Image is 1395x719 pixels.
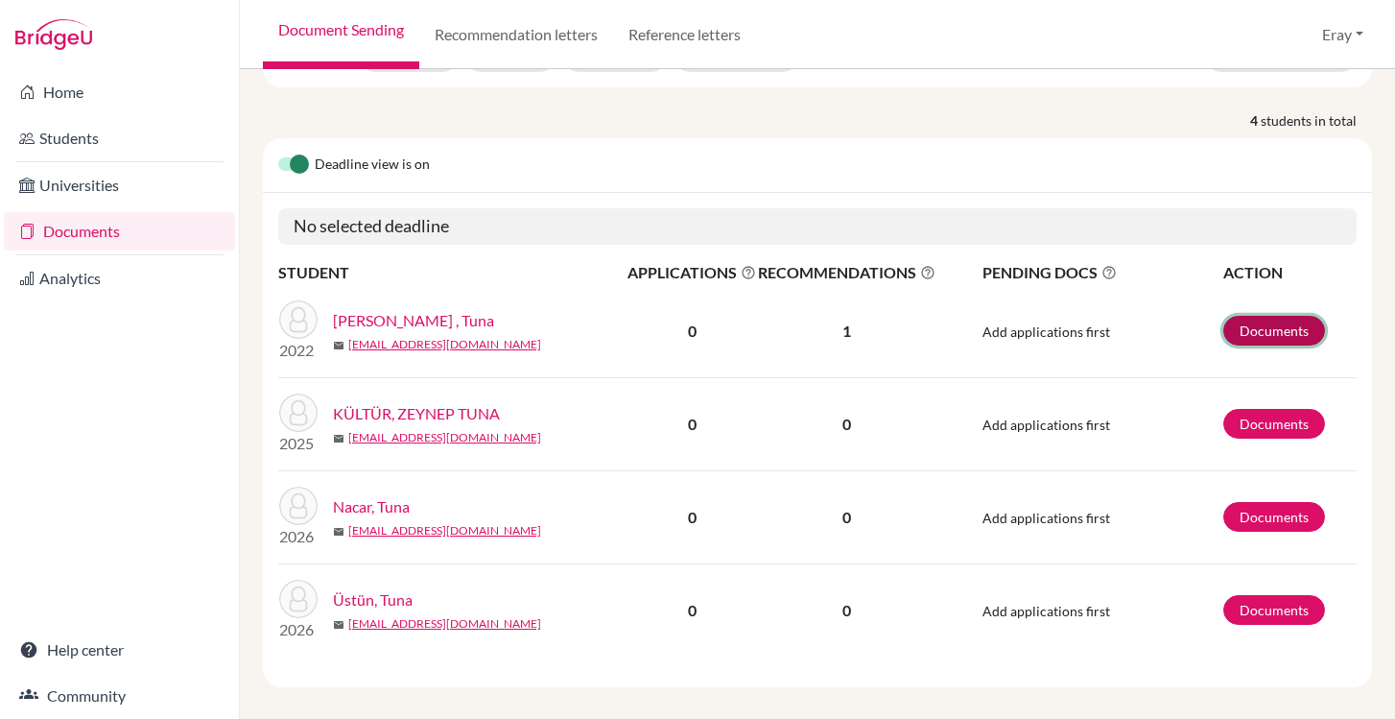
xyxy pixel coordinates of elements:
p: 2026 [279,525,318,548]
img: İzdeş , Tuna [279,300,318,339]
a: Üstün, Tuna [333,588,413,611]
a: Nacar, Tuna [333,495,410,518]
img: Bridge-U [15,19,92,50]
a: Documents [1223,502,1325,532]
a: [PERSON_NAME] , Tuna [333,309,494,332]
th: STUDENT [278,260,627,285]
img: Nacar, Tuna [279,487,318,525]
b: 0 [688,508,697,526]
span: mail [333,619,344,631]
a: Students [4,119,235,157]
a: [EMAIL_ADDRESS][DOMAIN_NAME] [348,615,541,633]
span: Add applications first [982,324,1110,340]
span: RECOMMENDATIONS [758,261,935,284]
a: [EMAIL_ADDRESS][DOMAIN_NAME] [348,336,541,353]
a: Documents [4,212,235,251]
a: Community [4,677,235,715]
th: ACTION [1222,260,1357,285]
b: 0 [688,601,697,619]
a: Documents [1223,595,1325,625]
span: students in total [1261,110,1372,131]
b: 0 [688,322,697,340]
span: APPLICATIONS [627,261,756,284]
span: Add applications first [982,510,1110,526]
p: 0 [758,506,935,529]
p: 1 [758,320,935,343]
p: 0 [758,413,935,436]
a: Analytics [4,259,235,298]
p: 2025 [279,432,318,455]
span: mail [333,433,344,444]
a: Home [4,73,235,111]
button: Eray [1313,16,1372,53]
span: PENDING DOCS [982,261,1221,284]
a: KÜLTÜR, ZEYNEP TUNA [333,402,500,425]
span: Deadline view is on [315,154,430,177]
strong: 4 [1250,110,1261,131]
a: Documents [1223,316,1325,346]
p: 0 [758,599,935,622]
a: [EMAIL_ADDRESS][DOMAIN_NAME] [348,522,541,539]
h5: No selected deadline [278,208,1357,245]
a: [EMAIL_ADDRESS][DOMAIN_NAME] [348,429,541,446]
a: Help center [4,631,235,669]
p: 2026 [279,618,318,641]
span: mail [333,340,344,351]
p: 2022 [279,339,318,362]
span: Add applications first [982,603,1110,619]
b: 0 [688,415,697,433]
span: Add applications first [982,417,1110,433]
img: Üstün, Tuna [279,580,318,618]
a: Documents [1223,409,1325,439]
a: Universities [4,166,235,204]
span: mail [333,526,344,538]
img: KÜLTÜR, ZEYNEP TUNA [279,394,318,432]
